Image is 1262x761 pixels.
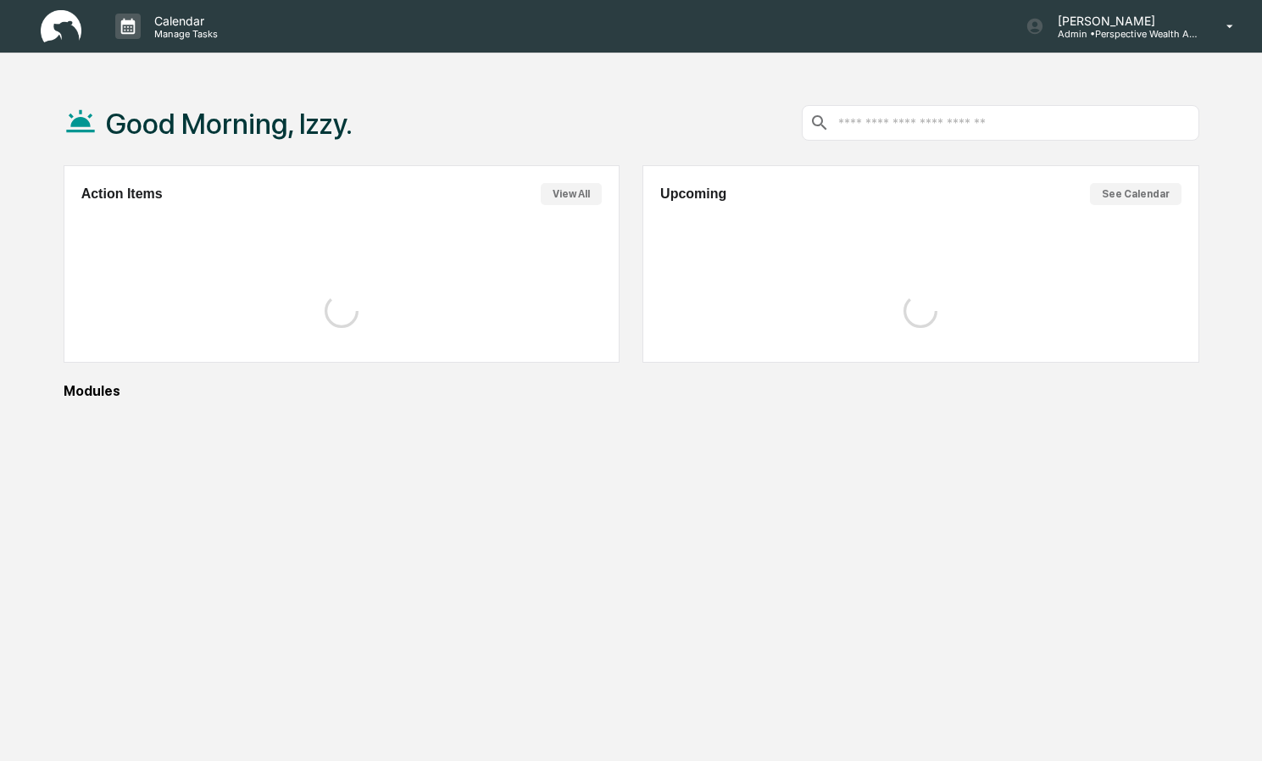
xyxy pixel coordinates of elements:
button: View All [541,183,602,205]
p: [PERSON_NAME] [1044,14,1202,28]
img: logo [41,10,81,43]
div: Modules [64,383,1199,399]
button: See Calendar [1090,183,1181,205]
h2: Upcoming [660,186,726,202]
h1: Good Morning, Izzy. [106,107,353,141]
p: Admin • Perspective Wealth Advisors [1044,28,1202,40]
h2: Action Items [81,186,163,202]
p: Calendar [141,14,226,28]
p: Manage Tasks [141,28,226,40]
